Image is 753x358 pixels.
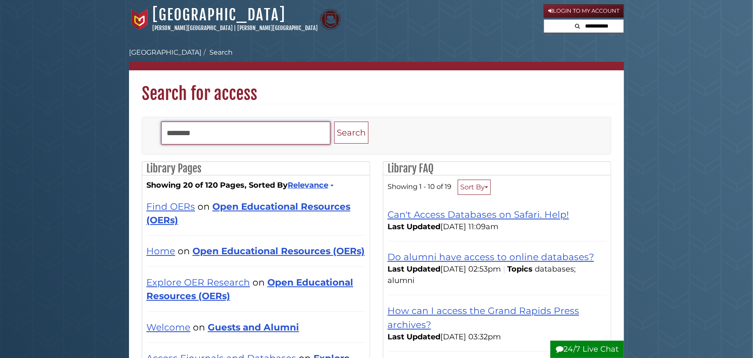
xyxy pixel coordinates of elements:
[575,23,580,29] i: Search
[544,4,624,18] a: Login to My Account
[152,6,286,24] a: [GEOGRAPHIC_DATA]
[387,182,451,191] span: Showing 1 - 10 of 19
[146,180,366,191] strong: Showing 20 of 120 Pages, Sorted By
[320,9,341,30] img: Calvin Theological Seminary
[237,25,318,31] a: [PERSON_NAME][GEOGRAPHIC_DATA]
[573,19,583,31] button: Search
[146,201,195,212] a: Find OERs
[234,25,236,31] span: |
[535,264,578,275] li: databases;
[387,222,498,231] span: [DATE] 11:09am
[387,222,440,231] span: Last Updated
[507,264,533,274] span: Topics
[458,180,491,195] button: Sort By
[129,70,624,104] h1: Search for access
[334,122,368,144] button: Search
[387,332,440,341] span: Last Updated
[387,264,440,274] span: Last Updated
[146,201,350,225] a: Open Educational Resources (OERs)
[152,25,233,31] a: [PERSON_NAME][GEOGRAPHIC_DATA]
[387,275,417,286] li: alumni
[129,48,201,56] a: [GEOGRAPHIC_DATA]
[146,277,250,288] a: Explore OER Research
[208,322,299,333] a: Guests and Alumni
[501,264,507,274] span: |
[387,209,569,220] a: Can't Access Databases on Safari. Help!
[387,305,579,330] a: How can I access the Grand Rapids Press archives?
[198,201,210,212] span: on
[129,9,150,30] img: Calvin University
[253,277,265,288] span: on
[201,47,233,58] li: Search
[146,245,175,256] a: Home
[146,322,190,333] a: Welcome
[192,245,365,256] a: Open Educational Resources (OERs)
[387,332,501,341] span: [DATE] 03:32pm
[387,264,578,285] ul: Topics
[387,251,594,262] a: Do alumni have access to online databases?
[383,162,611,175] h2: Library FAQ
[288,180,333,190] a: Relevance
[129,47,624,70] nav: breadcrumb
[387,264,501,274] span: [DATE] 02:53pm
[550,341,624,358] button: 24/7 Live Chat
[193,322,205,333] span: on
[178,245,190,256] span: on
[142,162,370,175] h2: Library Pages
